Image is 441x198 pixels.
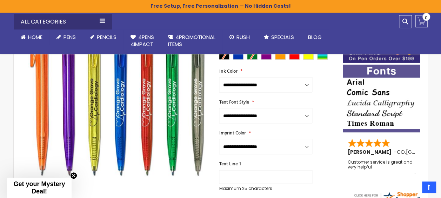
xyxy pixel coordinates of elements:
div: Yellow [303,53,314,60]
span: [PERSON_NAME] [348,148,394,156]
a: Pencils [83,29,123,45]
div: Orange [275,53,286,60]
span: Pens [64,33,76,41]
span: Text Font Style [219,99,249,105]
span: 0 [425,14,428,21]
a: Top [422,181,436,193]
span: Home [28,33,42,41]
p: Maximum 25 characters [219,186,312,191]
div: Customer service is great and very helpful [348,160,416,175]
span: Get your Mystery Deal! [13,180,65,195]
span: 4Pens 4impact [131,33,154,48]
button: Close teaser [70,172,77,179]
span: CO [397,148,405,156]
img: font-personalization-examples [343,65,420,132]
a: Home [14,29,49,45]
span: Ink Color [219,68,237,74]
span: Blog [308,33,322,41]
div: Red [289,53,300,60]
div: Purple [261,53,272,60]
a: Rush [222,29,257,45]
span: Pencils [97,33,116,41]
span: 4PROMOTIONAL ITEMS [168,33,215,48]
a: Specials [257,29,301,45]
div: Assorted [317,53,328,60]
a: 4PROMOTIONALITEMS [161,29,222,52]
span: Imprint Color [219,130,246,136]
a: 4Pens4impact [123,29,161,52]
div: Blue [233,53,243,60]
a: Blog [301,29,329,45]
span: Specials [271,33,294,41]
span: Rush [236,33,250,41]
div: All Categories [14,14,112,29]
span: Text Line 1 [219,161,241,167]
div: Get your Mystery Deal!Close teaser [7,178,72,198]
a: 0 [415,15,428,27]
a: Pens [49,29,83,45]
